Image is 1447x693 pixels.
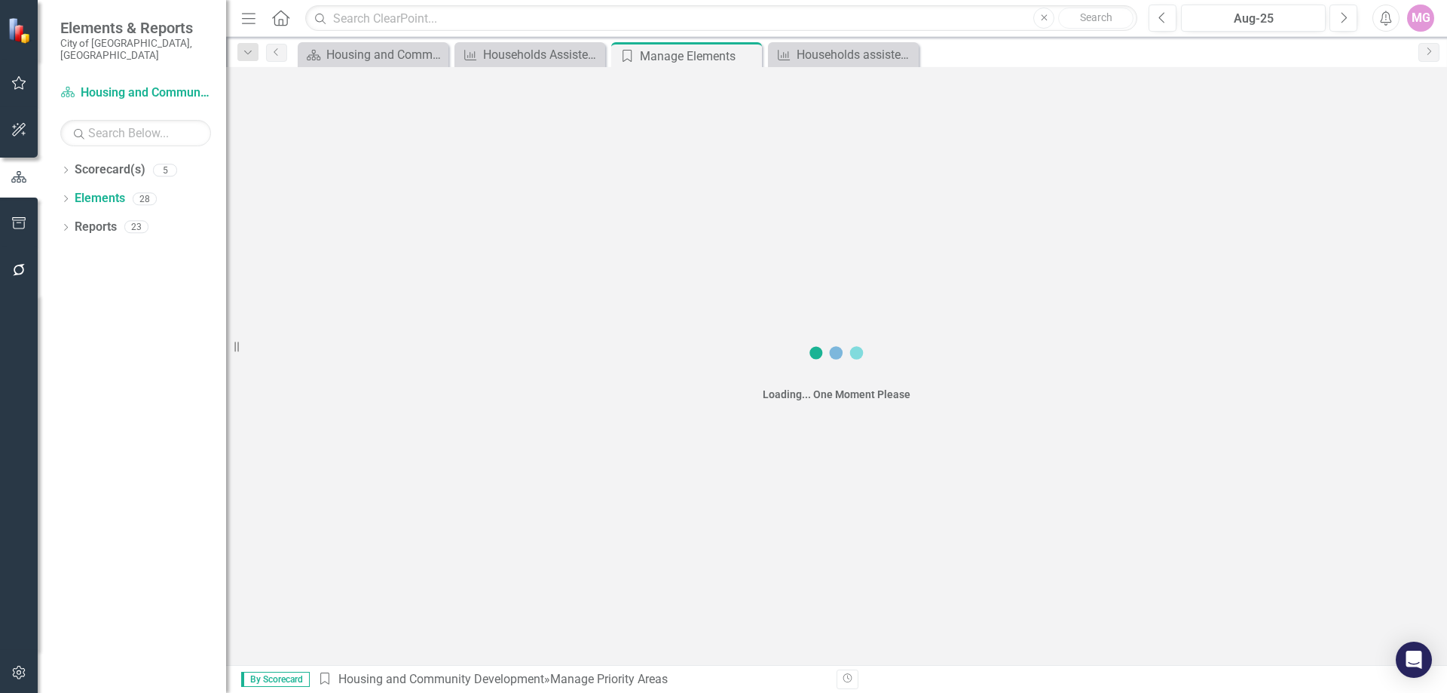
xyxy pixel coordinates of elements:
small: City of [GEOGRAPHIC_DATA], [GEOGRAPHIC_DATA] [60,37,211,62]
a: Scorecard(s) [75,161,145,179]
div: Manage Elements [640,47,758,66]
div: 23 [124,221,148,234]
div: Households assisted under the Down Payment Assistance Program (number) [797,45,915,64]
input: Search Below... [60,120,211,146]
div: 28 [133,192,157,205]
a: Housing and Community Development [338,672,544,686]
a: Households assisted under the Down Payment Assistance Program (number) [772,45,915,64]
button: Search [1058,8,1133,29]
span: By Scorecard [241,672,310,687]
a: Housing and Community Development [60,84,211,102]
div: Loading... One Moment Please [763,387,910,402]
div: Open Intercom Messenger [1396,642,1432,678]
a: Households Assisted Under Single Family Rehabilitation Program (number) [458,45,601,64]
a: Elements [75,190,125,207]
img: ClearPoint Strategy [8,17,34,44]
button: Aug-25 [1181,5,1326,32]
span: Elements & Reports [60,19,211,37]
a: Reports [75,219,117,236]
span: Search [1080,11,1112,23]
div: Aug-25 [1186,10,1320,28]
div: 5 [153,164,177,176]
div: » Manage Priority Areas [317,671,825,688]
a: Housing and Community Development [301,45,445,64]
div: Housing and Community Development [326,45,445,64]
div: Households Assisted Under Single Family Rehabilitation Program (number) [483,45,601,64]
input: Search ClearPoint... [305,5,1137,32]
button: MG [1407,5,1434,32]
